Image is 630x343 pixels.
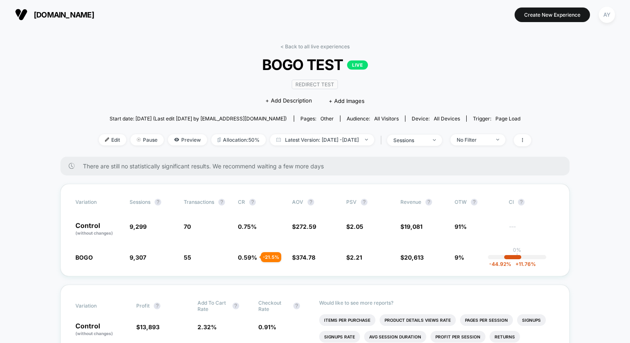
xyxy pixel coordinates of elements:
[296,254,315,261] span: 374.78
[350,223,363,230] span: 2.05
[211,134,266,145] span: Allocation: 50%
[307,199,314,205] button: ?
[473,115,520,122] div: Trigger:
[347,115,399,122] div: Audience:
[380,314,456,326] li: Product Details Views Rate
[400,254,424,261] span: $
[596,6,617,23] button: AY
[110,115,287,122] span: Start date: [DATE] (Last edit [DATE] by [EMAIL_ADDRESS][DOMAIN_NAME])
[197,300,228,312] span: Add To Cart Rate
[75,323,128,337] p: Control
[258,300,289,312] span: Checkout Rate
[405,115,466,122] span: Device:
[34,10,94,19] span: [DOMAIN_NAME]
[319,314,375,326] li: Items Per Purchase
[168,134,207,145] span: Preview
[12,8,97,21] button: [DOMAIN_NAME]
[293,303,300,309] button: ?
[489,261,511,267] span: -44.92 %
[509,224,555,236] span: ---
[261,252,281,262] div: - 21.5 %
[136,323,160,330] span: $
[319,331,360,343] li: Signups Rate
[130,223,147,230] span: 9,299
[300,115,334,122] div: Pages:
[15,8,27,21] img: Visually logo
[292,80,338,89] span: Redirect Test
[400,199,421,205] span: Revenue
[276,138,281,142] img: calendar
[509,199,555,205] span: CI
[154,303,160,309] button: ?
[258,323,276,330] span: 0.91 %
[265,97,312,105] span: + Add Description
[495,115,520,122] span: Page Load
[270,134,374,145] span: Latest Version: [DATE] - [DATE]
[350,254,362,261] span: 2.21
[346,199,357,205] span: PSV
[430,331,485,343] li: Profit Per Session
[105,138,109,142] img: edit
[75,300,121,312] span: Variation
[460,314,513,326] li: Pages Per Session
[75,331,113,336] span: (without changes)
[490,331,520,343] li: Returns
[184,223,191,230] span: 70
[184,254,191,261] span: 55
[238,199,245,205] span: CR
[425,199,432,205] button: ?
[75,222,121,236] p: Control
[217,138,221,142] img: rebalance
[364,331,426,343] li: Avg Session Duration
[238,223,257,230] span: 0.75 %
[496,139,499,140] img: end
[99,134,126,145] span: Edit
[238,254,257,261] span: 0.59 %
[130,199,150,205] span: Sessions
[75,230,113,235] span: (without changes)
[249,199,256,205] button: ?
[184,199,214,205] span: Transactions
[457,137,490,143] div: No Filter
[130,134,164,145] span: Pause
[517,314,546,326] li: Signups
[292,199,303,205] span: AOV
[83,163,553,170] span: There are still no statistically significant results. We recommend waiting a few more days
[518,199,525,205] button: ?
[400,223,422,230] span: $
[75,199,121,205] span: Variation
[455,254,464,261] span: 9%
[346,254,362,261] span: $
[361,199,367,205] button: ?
[292,254,315,261] span: $
[232,303,239,309] button: ?
[599,7,615,23] div: AY
[455,199,500,205] span: OTW
[319,300,555,306] p: Would like to see more reports?
[513,247,521,253] p: 0%
[137,138,141,142] img: end
[434,115,460,122] span: all devices
[329,98,365,104] span: + Add Images
[140,323,160,330] span: 13,893
[218,199,225,205] button: ?
[120,56,510,73] span: BOGO TEST
[320,115,334,122] span: other
[347,60,368,70] p: LIVE
[471,199,477,205] button: ?
[433,139,436,141] img: end
[292,223,316,230] span: $
[404,223,422,230] span: 19,081
[155,199,161,205] button: ?
[346,223,363,230] span: $
[516,253,518,259] p: |
[136,303,150,309] span: Profit
[374,115,399,122] span: All Visitors
[296,223,316,230] span: 272.59
[515,261,519,267] span: +
[393,137,427,143] div: sessions
[515,8,590,22] button: Create New Experience
[404,254,424,261] span: 20,613
[365,139,368,140] img: end
[197,323,217,330] span: 2.32 %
